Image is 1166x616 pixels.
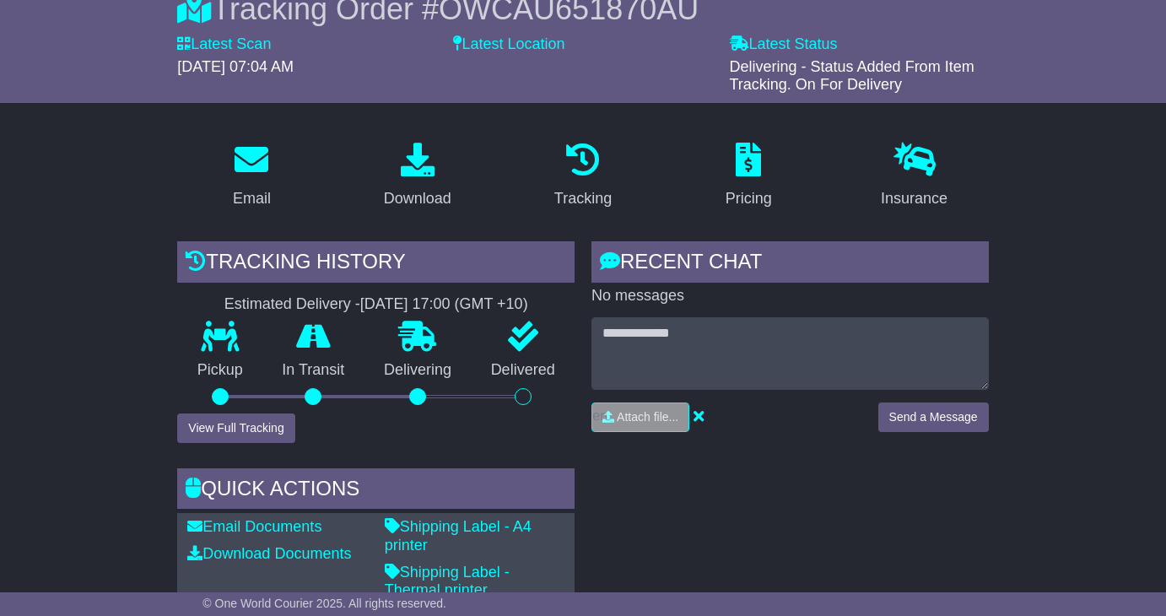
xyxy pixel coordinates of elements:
div: Pricing [726,187,772,210]
div: Download [384,187,451,210]
div: Estimated Delivery - [177,295,575,314]
span: Delivering - Status Added From Item Tracking. On For Delivery [730,58,974,94]
span: [DATE] 07:04 AM [177,58,294,75]
a: Download [373,137,462,216]
a: Email [222,137,282,216]
div: Email [233,187,271,210]
div: Tracking [554,187,612,210]
div: RECENT CHAT [591,241,989,287]
p: Delivering [364,361,472,380]
label: Latest Scan [177,35,271,54]
div: [DATE] 17:00 (GMT +10) [360,295,528,314]
label: Latest Location [453,35,564,54]
p: Pickup [177,361,262,380]
p: No messages [591,287,989,305]
a: Shipping Label - Thermal printer [385,564,510,599]
p: Delivered [471,361,575,380]
div: Tracking history [177,241,575,287]
span: © One World Courier 2025. All rights reserved. [202,597,446,610]
a: Shipping Label - A4 printer [385,518,532,554]
div: Insurance [881,187,947,210]
a: Insurance [870,137,958,216]
a: Email Documents [187,518,321,535]
a: Tracking [543,137,623,216]
button: Send a Message [878,403,989,432]
button: View Full Tracking [177,413,294,443]
p: In Transit [262,361,364,380]
a: Download Documents [187,545,351,562]
div: Quick Actions [177,468,575,514]
a: Pricing [715,137,783,216]
label: Latest Status [730,35,838,54]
